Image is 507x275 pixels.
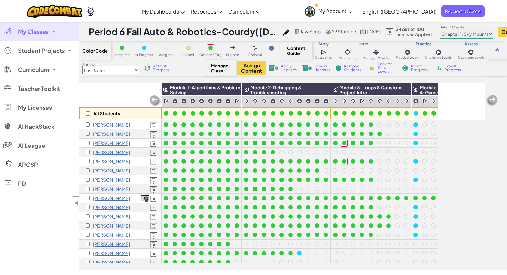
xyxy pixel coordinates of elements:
[455,41,487,47] h3: Assess
[333,98,339,104] img: IconCinematic.svg
[362,8,437,15] span: English ([GEOGRAPHIC_DATA])
[93,196,130,201] p: Danny Espinoza
[326,29,331,34] img: MultipleUsers.png
[93,241,130,247] p: Emma Gooding
[150,140,157,147] img: Licensed
[150,223,157,230] img: Licensed
[468,49,474,55] img: IconCapstoneLevel.svg
[18,86,60,91] span: Teacher Toolkit
[359,3,440,20] a: English ([GEOGRAPHIC_DATA])
[150,168,157,175] img: Licensed
[441,5,485,17] a: Request a Quote
[93,150,130,155] p: Dakota Black
[436,65,442,71] img: IconArchive.svg
[341,98,347,104] img: IconInteractive.svg
[318,8,352,14] span: My Account
[225,98,231,104] img: IconPracticeLevel.svg
[440,25,493,30] label: Select Chapter
[315,56,332,59] span: Cutscenes
[93,232,130,237] p: Greyson Gaspar
[141,195,149,202] img: certificate-icon.png
[261,98,267,104] img: IconCinematic.svg
[343,48,352,57] img: IconCinematic.svg
[321,49,327,56] img: IconCutscene.svg
[93,168,130,173] p: Terrence Chiu
[153,64,172,72] span: Refresh Progress
[269,46,274,51] img: IconHint.svg
[344,64,363,72] span: Remove Students
[93,260,130,265] p: Colten Hightower Mendieta
[208,98,213,104] img: IconPracticeLevel.svg
[159,53,174,57] span: Assigned
[226,53,239,57] span: Skipped
[305,6,315,17] img: avatar
[135,53,153,57] span: In Progress
[18,143,45,148] span: AI League
[230,46,235,49] img: IconSkippedLevel.svg
[150,195,157,202] img: Licensed
[93,251,130,256] p: Daimon Harris
[217,98,222,104] img: IconPracticeLevel.svg
[402,65,408,71] img: IconReset.svg
[413,98,418,104] img: IconCapstoneLevel.svg
[164,98,170,104] img: IconCutscene.svg
[82,48,108,53] span: Color Code
[93,131,130,136] p: Jeremy Aterrado
[141,194,149,202] a: View Course Completion Certificate
[27,5,82,18] a: CodeCombat logo
[403,98,409,104] img: IconInteractive.svg
[150,232,157,239] img: Licensed
[93,177,130,182] p: Matthew Cho
[199,53,222,57] span: Concept Flag
[360,98,366,104] img: IconCutscene.svg
[431,98,437,104] img: IconCinematic.svg
[368,98,374,104] img: IconCinematic.svg
[149,95,162,107] img: Arrow_Left_Inactive.png
[297,98,302,104] img: IconPracticeLevel.svg
[420,84,442,110] span: Module 4: Game Design & Capstone Project
[252,98,258,104] img: IconInteractive.svg
[367,28,380,34] span: [DATE]
[339,57,356,60] span: Cinematics
[404,49,411,55] img: IconPracticeLevel.svg
[394,98,400,104] img: IconCinematic.svg
[181,98,186,104] img: IconPracticeLevel.svg
[93,122,130,127] p: Leila Amezcua
[250,84,302,95] span: Module 2: Debugging & Troubleshooting
[360,29,366,34] img: calendar.svg
[323,98,329,104] img: IconPracticeLevel.svg
[144,65,150,71] img: IconReload.svg
[435,49,442,55] img: IconChallengeLevel.svg
[395,32,432,37] span: Licenses Applied
[312,41,335,47] h3: Story
[287,46,306,56] span: Content Guide
[283,29,289,36] img: iconPencil.svg
[395,27,432,32] span: 54 out of 100
[350,98,356,104] img: IconCinematic.svg
[18,105,52,110] span: My Licenses
[302,65,312,71] img: IconLicenseRevoke.svg
[306,98,311,104] img: IconPracticeLevel.svg
[332,28,357,34] span: 29 Students
[93,111,120,116] p: All Students
[150,122,157,129] img: Licensed
[237,61,266,75] button: Assign Content
[18,29,49,34] span: My Classes
[411,64,430,72] span: Reset Progress
[93,205,130,210] p: Joshua Fernandez
[172,98,178,104] img: IconPracticeLevel.svg
[386,98,392,104] img: IconInteractive.svg
[18,67,49,72] span: Curriculum
[93,214,130,219] p: Gabriel Francisco
[188,3,225,20] a: Resources
[336,65,341,71] img: IconRemoveStudents.svg
[150,214,157,221] img: Licensed
[302,1,355,21] a: My Account
[150,177,157,184] img: Licensed
[339,84,403,95] span: Module 3: Loops & Capstone Project Intro
[225,3,263,20] a: Curriculum
[235,98,241,104] img: IconCutscene.svg
[372,48,381,57] img: IconInteractive.svg
[363,57,389,60] span: Concept Checks
[422,98,428,104] img: IconCutscene.svg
